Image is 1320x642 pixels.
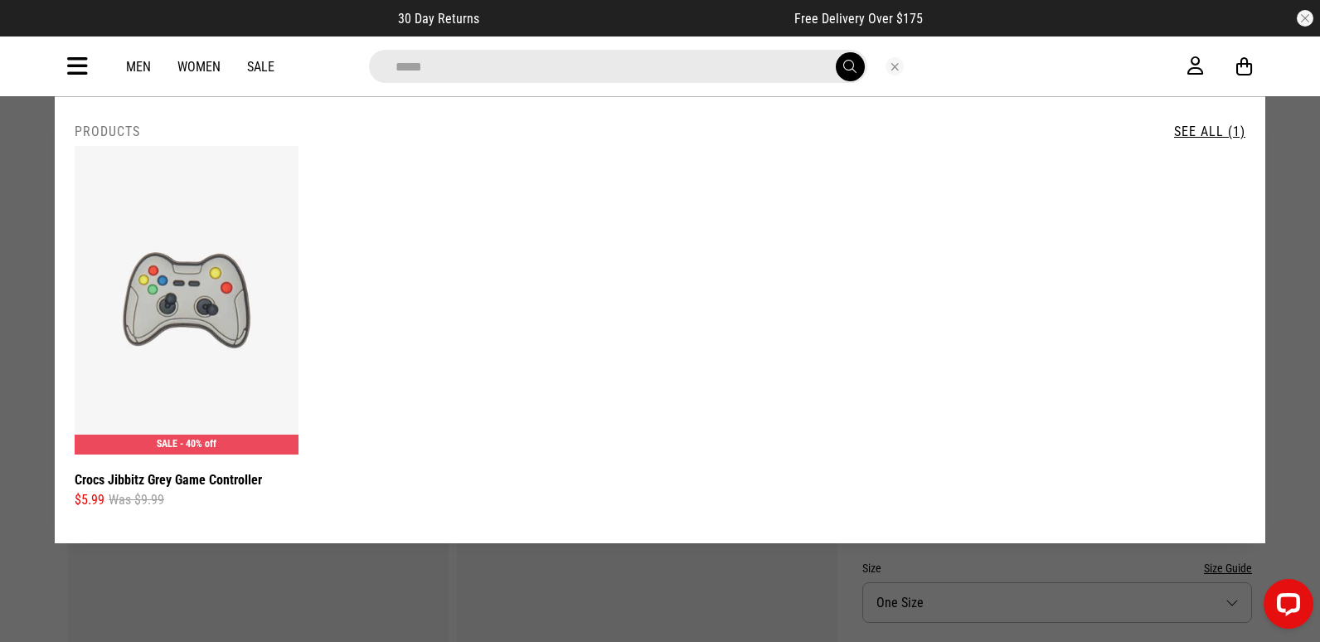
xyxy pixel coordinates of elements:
[886,57,904,75] button: Close search
[512,10,761,27] iframe: Customer reviews powered by Trustpilot
[126,59,151,75] a: Men
[180,438,216,450] span: - 40% off
[177,59,221,75] a: Women
[794,11,923,27] span: Free Delivery Over $175
[75,124,140,139] h2: Products
[75,469,262,490] a: Crocs Jibbitz Grey Game Controller
[398,11,479,27] span: 30 Day Returns
[157,438,177,450] span: SALE
[109,490,164,510] span: Was $9.99
[75,490,104,510] span: $5.99
[247,59,274,75] a: Sale
[1174,124,1245,139] a: See All (1)
[1250,572,1320,642] iframe: LiveChat chat widget
[75,146,298,455] img: Crocs Jibbitz Grey Game Controller in Multi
